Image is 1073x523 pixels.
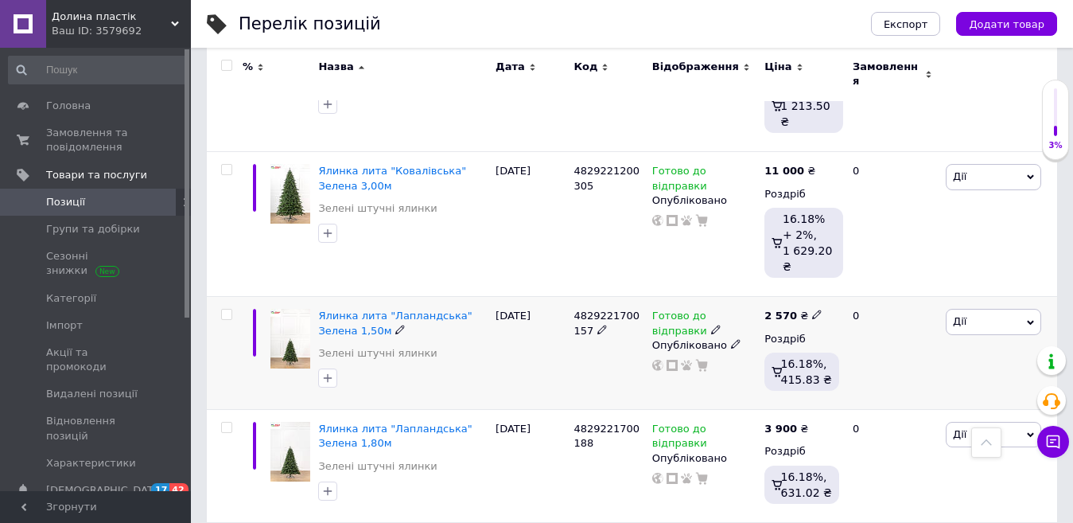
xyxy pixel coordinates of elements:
div: 0 [843,152,942,297]
div: [DATE] [492,152,570,297]
span: Ціна [764,60,791,74]
span: Сезонні знижки [46,249,147,278]
span: Замовлення та повідомлення [46,126,147,154]
span: 16.18%, 1 213.50 ₴ [780,84,830,128]
span: Код [573,60,597,74]
div: ₴ [764,422,808,436]
span: Назва [318,60,353,74]
span: Видалені позиції [46,387,138,401]
img: Елка литая "Лапландская" Зеленая 1,50м [270,309,310,369]
span: Позиції [46,195,85,209]
div: 0 [843,410,942,523]
span: 4829221700188 [573,423,640,449]
img: Елка литая "Лапландская" Зеленая 1,80м [270,422,310,482]
div: [DATE] [492,297,570,410]
span: Додати товар [969,18,1044,30]
div: Перелік позицій [239,16,381,33]
input: Пошук [8,56,188,84]
div: Опубліковано [652,338,757,353]
span: Відновлення позицій [46,414,147,443]
span: % [243,60,253,74]
span: Дії [953,315,966,327]
div: ₴ [764,164,815,178]
span: Експорт [884,18,928,30]
div: Опубліковано [652,193,757,208]
b: 2 570 [764,310,797,322]
span: 16.18%, 631.02 ₴ [781,470,832,499]
span: 16.18% + 2%, [783,213,825,241]
span: Акції та промокоди [46,345,147,374]
div: Ваш ID: 3579692 [52,24,191,38]
div: 3% [1043,140,1068,151]
button: Експорт [871,12,941,36]
a: Ялинка лита "Лапландська" Зелена 1,80м [318,423,472,449]
a: Зелені штучні ялинки [318,346,437,361]
span: Готово до відправки [652,423,707,454]
span: Головна [46,99,91,113]
span: 16.18%, 415.83 ₴ [781,357,832,386]
div: Роздріб [764,444,839,459]
span: Дії [953,428,966,440]
span: Групи та добірки [46,222,140,236]
div: Опубліковано [652,451,757,466]
b: 3 900 [764,423,797,435]
span: Долина пластік [52,10,171,24]
span: Товари та послуги [46,168,147,182]
a: Ялинка лита "Лапландська" Зелена 1,50м [318,310,472,336]
span: Категорії [46,291,96,306]
div: Роздріб [764,187,839,201]
span: Готово до відправки [652,310,707,341]
a: Зелені штучні ялинки [318,201,437,216]
span: 17 [151,483,169,497]
span: [DEMOGRAPHIC_DATA] [46,483,164,498]
div: Роздріб [764,332,839,346]
a: Зелені штучні ялинки [318,459,437,474]
span: Замовлення [853,60,921,88]
span: 4829221200305 [573,165,640,191]
img: Елка литая "Коваловская" Зеленая 3,00м [270,164,310,224]
span: Характеристики [46,456,136,470]
span: 1 629.20 ₴ [783,244,832,273]
button: Чат з покупцем [1037,426,1069,458]
span: Відображення [652,60,739,74]
div: 0 [843,297,942,410]
div: [DATE] [492,410,570,523]
div: ₴ [764,309,822,323]
span: 42 [169,483,188,497]
span: Готово до відправки [652,165,707,196]
span: Дії [953,170,966,182]
a: Ялинка лита "Ковалівська" Зелена 3,00м [318,165,466,191]
span: Імпорт [46,318,83,333]
button: Додати товар [956,12,1057,36]
b: 11 000 [764,165,804,177]
span: 4829221700157 [573,310,640,336]
span: Дата [496,60,525,74]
